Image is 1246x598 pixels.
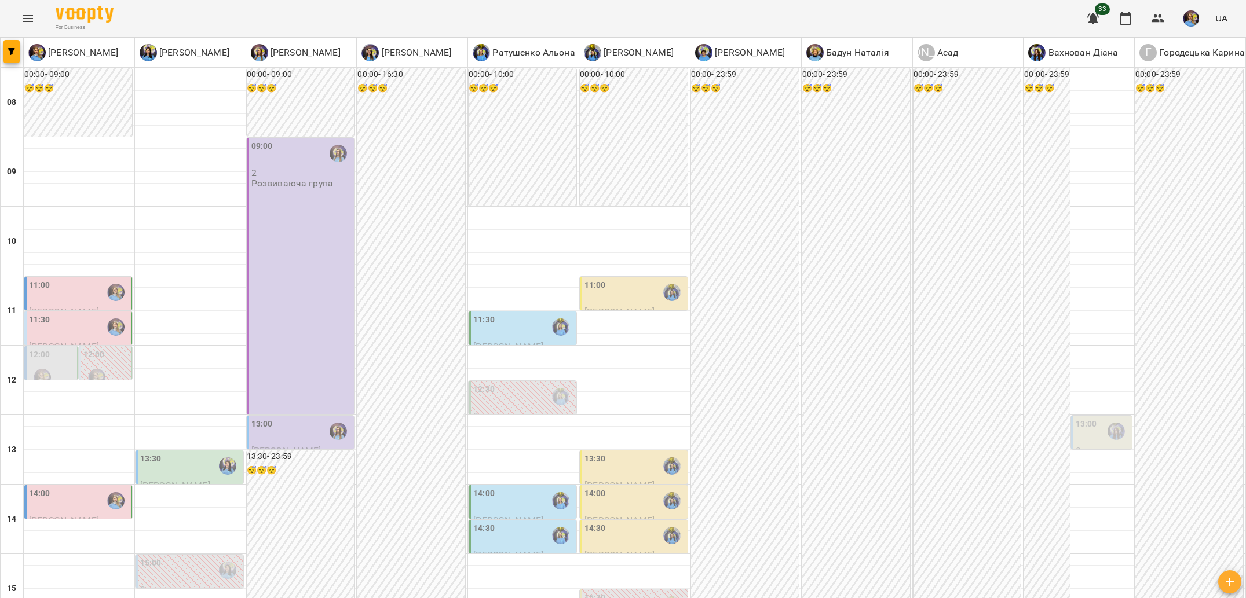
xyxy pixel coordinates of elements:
div: Городецька Карина [1139,44,1245,61]
a: [PERSON_NAME] Асад [918,44,959,61]
label: 12:00 [83,348,105,361]
img: Ратушенко Альона [552,388,569,405]
h6: 10 [7,235,16,248]
p: 0 [140,585,241,595]
h6: 00:00 - 09:00 [24,68,132,81]
h6: 😴😴😴 [469,82,576,95]
img: Б [806,44,824,61]
label: 11:30 [29,314,50,326]
img: Позднякова Анастасія [88,369,105,386]
img: Б [140,44,157,61]
p: Ратушенко Альона [490,46,575,60]
a: К [PERSON_NAME] [251,44,341,61]
h6: 11 [7,304,16,317]
p: [PERSON_NAME] [601,46,674,60]
label: 14:00 [584,487,606,500]
img: Ратушенко Альона [552,527,569,544]
img: П [28,44,46,61]
img: Казимирів Тетяна [330,145,347,162]
h6: 00:00 - 09:00 [247,68,355,81]
h6: 15 [7,582,16,595]
p: Городецька Карина [1157,46,1245,60]
h6: 00:00 - 23:59 [1024,68,1069,81]
h6: 12 [7,374,16,387]
label: 13:30 [584,453,606,465]
span: [PERSON_NAME] [584,480,655,491]
label: 11:00 [584,279,606,292]
a: В Вахнован Діана [1028,44,1118,61]
label: 14:30 [473,522,495,535]
img: Р [473,44,490,61]
p: [PERSON_NAME] [379,46,451,60]
a: Ч [PERSON_NAME] [695,44,785,61]
a: Г Городецька Карина [1139,44,1245,61]
label: 14:00 [473,487,495,500]
p: 2 [251,168,352,178]
span: 33 [1095,3,1110,15]
a: І [PERSON_NAME] [361,44,451,61]
span: [PERSON_NAME] [584,549,655,560]
span: [PERSON_NAME] [584,515,655,526]
img: Позднякова Анастасія [107,492,125,509]
h6: 😴😴😴 [580,82,688,95]
img: Ратушенко Альона [552,492,569,509]
h6: 00:00 - 23:59 [691,68,799,81]
h6: 00:00 - 10:00 [580,68,688,81]
h6: 09 [7,166,16,178]
p: 0 [473,411,574,421]
span: For Business [56,24,114,31]
span: [PERSON_NAME] [29,341,99,352]
p: [PERSON_NAME] [157,46,229,60]
a: Р Ратушенко Альона [473,44,575,61]
img: Позднякова Анастасія [107,284,125,301]
h6: 08 [7,96,16,109]
img: Ч [695,44,712,61]
img: Позднякова Анастасія [34,369,51,386]
p: 0 [1076,446,1130,456]
p: [PERSON_NAME] [46,46,118,60]
h6: 13 [7,443,16,456]
img: Voopty Logo [56,6,114,23]
div: Ратушенко Альона [552,318,569,336]
span: [PERSON_NAME] [29,515,99,526]
h6: 😴😴😴 [247,82,355,95]
h6: 00:00 - 23:59 [914,68,1021,81]
p: Вахнован Діана [1046,46,1118,60]
label: 14:00 [29,487,50,500]
span: [PERSON_NAME] [140,480,210,491]
div: Вахнован Діана [1028,44,1118,61]
h6: 😴😴😴 [1024,82,1069,95]
img: І [361,44,379,61]
img: Казимирів Тетяна [330,423,347,440]
img: Свириденко Аня [663,527,681,544]
img: С [584,44,601,61]
h6: 😴😴😴 [1135,82,1243,95]
div: [PERSON_NAME] [918,44,935,61]
button: UA [1211,8,1232,29]
div: Позднякова Анастасія [28,44,118,61]
img: Базілєва Катерина [219,457,236,475]
p: [PERSON_NAME] [712,46,785,60]
div: Базілєва Катерина [140,44,229,61]
img: 6b085e1eb0905a9723a04dd44c3bb19c.jpg [1183,10,1199,27]
p: Асад [935,46,959,60]
div: Бадун Наталія [806,44,889,61]
p: Бадун Наталія [824,46,889,60]
span: [PERSON_NAME] [473,341,543,352]
h6: 😴😴😴 [914,82,1021,95]
a: Б Бадун Наталія [806,44,889,61]
img: Базілєва Катерина [219,562,236,579]
span: UA [1215,12,1227,24]
div: Свириденко Аня [584,44,674,61]
div: Казимирів Тетяна [251,44,341,61]
h6: 😴😴😴 [802,82,910,95]
div: Ігнатенко Оксана [361,44,451,61]
a: П [PERSON_NAME] [28,44,118,61]
label: 11:00 [29,279,50,292]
